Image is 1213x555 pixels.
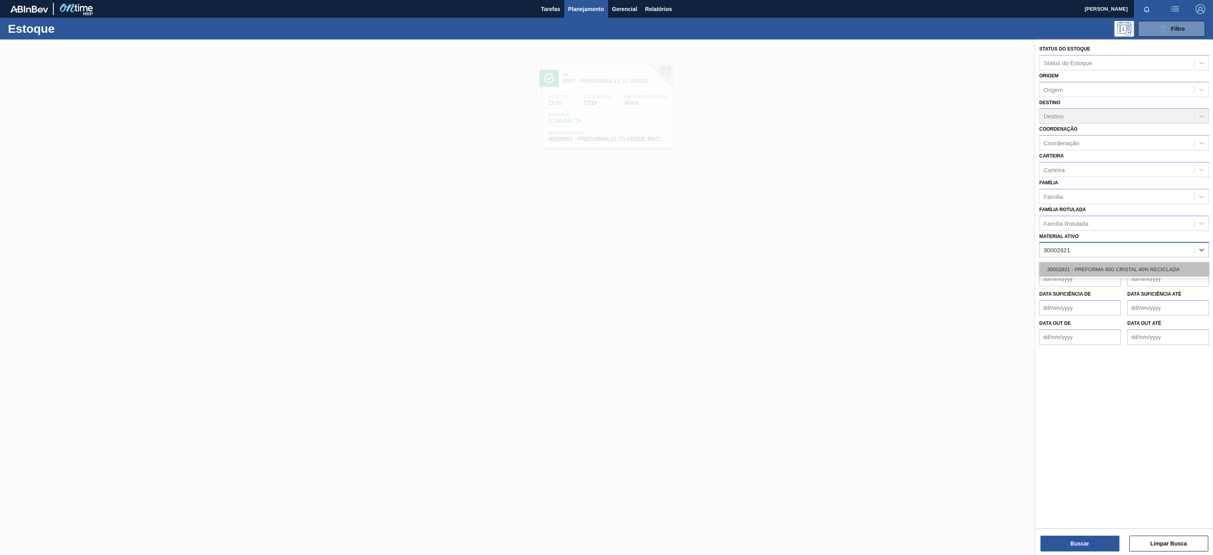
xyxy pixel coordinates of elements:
label: Data suficiência até [1127,291,1181,297]
div: Pogramando: nenhum usuário selecionado [1114,21,1134,37]
div: 30002821 - PREFORMA 40G CRISTAL 40% RECICLADA [1039,262,1209,277]
input: dd/mm/yyyy [1127,300,1209,316]
img: userActions [1170,4,1180,14]
label: Data out de [1039,321,1071,326]
div: Status do Estoque [1044,59,1092,66]
img: Logout [1196,4,1205,14]
h1: Estoque [8,24,133,33]
label: Data out até [1127,321,1161,326]
label: Status do Estoque [1039,46,1090,52]
label: Coordenação [1039,126,1078,132]
label: Material ativo [1039,234,1079,239]
input: dd/mm/yyyy [1039,271,1121,287]
input: dd/mm/yyyy [1127,329,1209,345]
img: TNhmsLtSVTkK8tSr43FrP2fwEKptu5GPRR3wAAAABJRU5ErkJggg== [10,6,48,13]
label: Origem [1039,73,1059,79]
span: Relatórios [645,4,672,14]
div: Família Rotulada [1044,220,1088,227]
input: dd/mm/yyyy [1039,300,1121,316]
span: Filtro [1171,26,1185,32]
label: Família [1039,180,1058,186]
input: dd/mm/yyyy [1127,271,1209,287]
button: Filtro [1138,21,1205,37]
button: Notificações [1134,4,1159,15]
span: Tarefas [541,4,560,14]
div: Carteira [1044,166,1065,173]
label: Carteira [1039,153,1064,159]
label: Família Rotulada [1039,207,1086,212]
div: Coordenação [1044,140,1079,146]
div: Origem [1044,86,1063,93]
input: dd/mm/yyyy [1039,329,1121,345]
div: Família [1044,193,1063,200]
label: Destino [1039,100,1060,105]
label: Data suficiência de [1039,291,1091,297]
span: Planejamento [568,4,604,14]
span: Gerencial [612,4,637,14]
